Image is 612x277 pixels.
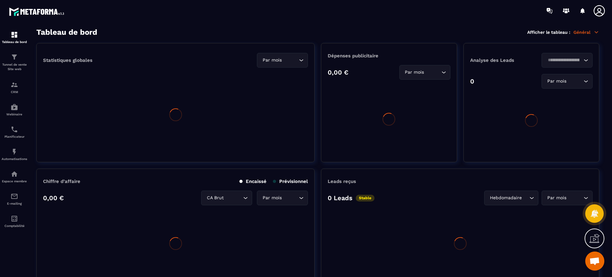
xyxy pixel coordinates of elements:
[2,48,27,76] a: formationformationTunnel de vente Site web
[328,53,450,59] p: Dépenses publicitaire
[470,57,531,63] p: Analyse des Leads
[546,194,568,201] span: Par mois
[11,148,18,156] img: automations
[11,31,18,39] img: formation
[585,251,604,271] div: Ouvrir le chat
[2,76,27,98] a: formationformationCRM
[546,78,568,85] span: Par mois
[43,57,92,63] p: Statistiques globales
[11,126,18,133] img: scheduler
[2,62,27,71] p: Tunnel de vente Site web
[484,191,538,205] div: Search for option
[573,29,599,35] p: Général
[328,69,348,76] p: 0,00 €
[2,98,27,121] a: automationsautomationsWebinaire
[356,195,375,201] p: Stable
[2,135,27,138] p: Planificateur
[426,69,440,76] input: Search for option
[201,191,252,205] div: Search for option
[2,90,27,94] p: CRM
[2,157,27,161] p: Automatisations
[11,193,18,200] img: email
[11,215,18,222] img: accountant
[205,194,225,201] span: CA Brut
[43,179,80,184] p: Chiffre d’affaire
[523,194,528,201] input: Search for option
[283,57,297,64] input: Search for option
[527,30,570,35] p: Afficher le tableau :
[568,78,582,85] input: Search for option
[568,194,582,201] input: Search for option
[542,53,593,68] div: Search for option
[2,210,27,232] a: accountantaccountantComptabilité
[2,188,27,210] a: emailemailE-mailing
[11,81,18,89] img: formation
[2,224,27,228] p: Comptabilité
[470,77,474,85] p: 0
[261,57,283,64] span: Par mois
[261,194,283,201] span: Par mois
[328,179,356,184] p: Leads reçus
[2,202,27,205] p: E-mailing
[2,121,27,143] a: schedulerschedulerPlanificateur
[488,194,523,201] span: Hebdomadaire
[257,191,308,205] div: Search for option
[2,165,27,188] a: automationsautomationsEspace membre
[11,103,18,111] img: automations
[2,143,27,165] a: automationsautomationsAutomatisations
[546,57,582,64] input: Search for option
[11,53,18,61] img: formation
[225,194,242,201] input: Search for option
[11,170,18,178] img: automations
[43,194,64,202] p: 0,00 €
[239,179,266,184] p: Encaissé
[9,6,66,18] img: logo
[542,191,593,205] div: Search for option
[257,53,308,68] div: Search for option
[2,26,27,48] a: formationformationTableau de bord
[542,74,593,89] div: Search for option
[2,40,27,44] p: Tableau de bord
[399,65,450,80] div: Search for option
[273,179,308,184] p: Prévisionnel
[2,113,27,116] p: Webinaire
[404,69,426,76] span: Par mois
[2,179,27,183] p: Espace membre
[328,194,353,202] p: 0 Leads
[36,28,97,37] h3: Tableau de bord
[283,194,297,201] input: Search for option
